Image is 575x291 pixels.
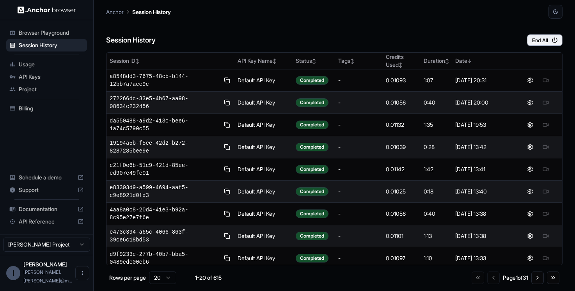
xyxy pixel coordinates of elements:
div: Documentation [6,203,87,215]
div: Completed [296,254,328,263]
div: API Key Name [238,57,289,65]
div: 0.01142 [386,165,417,173]
div: - [338,232,380,240]
div: Tags [338,57,380,65]
span: 272266dc-33e5-4b67-aa98-08634c232456 [110,95,220,110]
div: Completed [296,143,328,151]
div: Usage [6,58,87,71]
div: Support [6,184,87,196]
td: Default API Key [234,247,293,270]
div: 0.01132 [386,121,417,129]
button: End All [527,34,563,46]
span: Support [19,186,75,194]
span: ↕ [273,58,277,64]
div: 0:28 [424,143,449,151]
div: [DATE] 13:40 [455,188,511,195]
div: Status [296,57,332,65]
div: 0:40 [424,99,449,106]
div: [DATE] 13:42 [455,143,511,151]
p: Session History [132,8,171,16]
div: 0.01039 [386,143,417,151]
div: 0.01056 [386,210,417,218]
span: ↕ [312,58,316,64]
td: Default API Key [234,158,293,181]
span: 19194a5b-f5ee-42d2-b272-8287285bee9e [110,139,220,155]
span: d9f9233c-277b-40b7-bba5-0489ede00eb6 [110,250,220,266]
span: ↕ [399,62,403,68]
span: 4aa8a0c8-20d4-41e3-b92a-8c95e27e7f6e [110,206,220,222]
div: - [338,188,380,195]
div: Completed [296,209,328,218]
div: Completed [296,165,328,174]
div: [DATE] 13:41 [455,165,511,173]
div: [DATE] 20:31 [455,76,511,84]
div: Completed [296,76,328,85]
span: Project [19,85,84,93]
div: Completed [296,121,328,129]
div: Completed [296,232,328,240]
span: Session History [19,41,84,49]
p: Rows per page [109,274,146,282]
td: Default API Key [234,114,293,136]
td: Default API Key [234,181,293,203]
div: Billing [6,102,87,115]
div: 0.01056 [386,99,417,106]
nav: breadcrumb [106,7,171,16]
span: a8548dd3-7675-48cb-b144-12bb7a7aec9c [110,73,220,88]
div: 1:07 [424,76,449,84]
td: Default API Key [234,225,293,247]
span: ↕ [350,58,354,64]
span: da550488-a9d2-413c-bee6-1a74c5790c55 [110,117,220,133]
div: [DATE] 13:38 [455,210,511,218]
div: - [338,143,380,151]
span: e473c394-a65c-4066-863f-39ce6c18bd53 [110,228,220,244]
td: Default API Key [234,69,293,92]
div: - [338,254,380,262]
div: 0:40 [424,210,449,218]
td: Default API Key [234,92,293,114]
div: Completed [296,187,328,196]
div: 1:13 [424,232,449,240]
div: 1-20 of 615 [189,274,228,282]
div: [DATE] 20:00 [455,99,511,106]
div: 0.01025 [386,188,417,195]
div: 1:35 [424,121,449,129]
td: Default API Key [234,203,293,225]
span: ivan.sanchez@medtrainer.com [23,269,72,284]
span: Browser Playground [19,29,84,37]
div: - [338,165,380,173]
div: [DATE] 13:33 [455,254,511,262]
img: Anchor Logo [18,6,76,14]
div: 0:18 [424,188,449,195]
span: e83303d9-a599-4694-aaf5-c9e8921d0fd3 [110,184,220,199]
span: Schedule a demo [19,174,75,181]
div: 0.01093 [386,76,417,84]
div: - [338,99,380,106]
span: ↕ [135,58,139,64]
span: Billing [19,105,84,112]
span: API Reference [19,218,75,225]
div: - [338,210,380,218]
div: Completed [296,98,328,107]
div: 1:42 [424,165,449,173]
span: ↓ [467,58,471,64]
span: c21f0e6b-51c9-421d-85ee-ed907e49fe01 [110,161,220,177]
div: API Reference [6,215,87,228]
div: Date [455,57,511,65]
div: 0.01097 [386,254,417,262]
div: [DATE] 19:53 [455,121,511,129]
div: 1:10 [424,254,449,262]
span: ↕ [445,58,449,64]
span: Usage [19,60,84,68]
button: Open menu [75,266,89,280]
div: Page 1 of 31 [503,274,528,282]
span: Documentation [19,205,75,213]
div: - [338,76,380,84]
div: Project [6,83,87,96]
td: Default API Key [234,136,293,158]
div: Schedule a demo [6,171,87,184]
div: Session ID [110,57,231,65]
div: Session History [6,39,87,51]
div: - [338,121,380,129]
p: Anchor [106,8,124,16]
